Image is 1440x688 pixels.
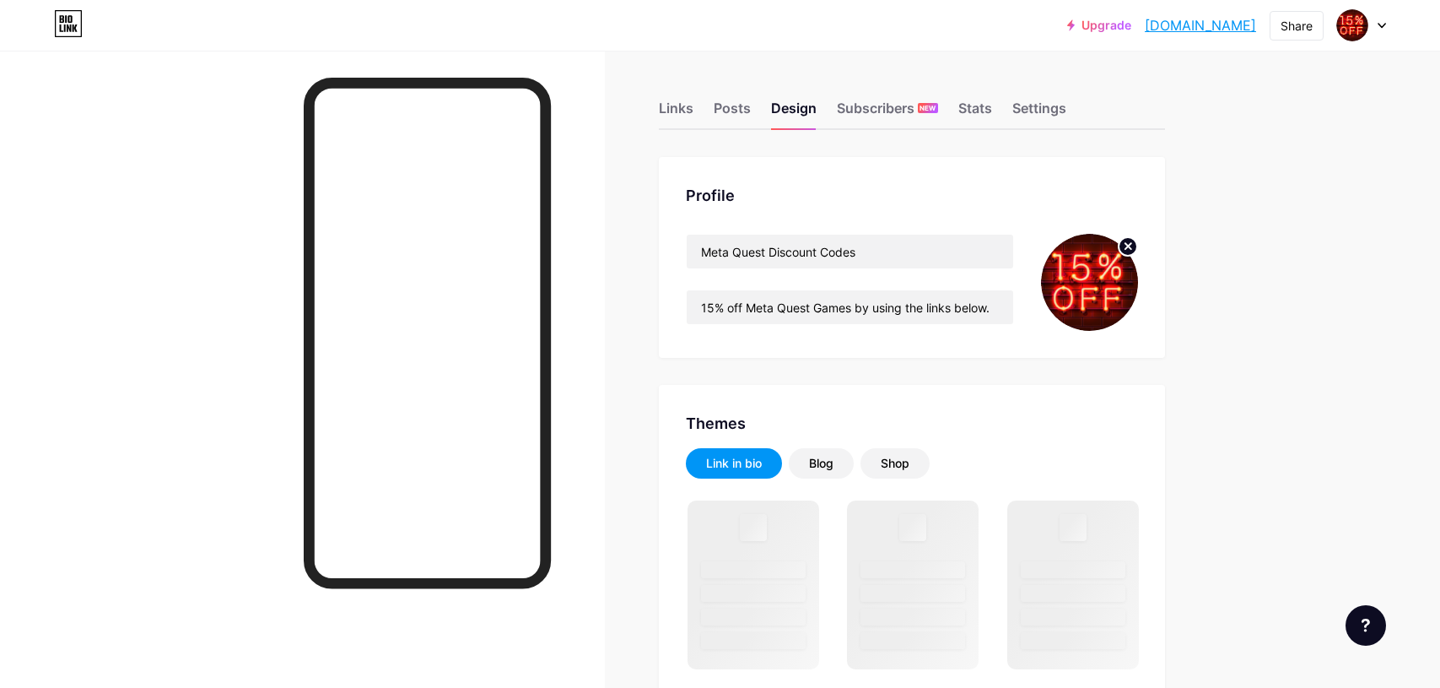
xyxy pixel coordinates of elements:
[809,455,833,472] div: Blog
[686,184,1138,207] div: Profile
[714,98,751,128] div: Posts
[659,98,693,128] div: Links
[1012,98,1066,128] div: Settings
[881,455,909,472] div: Shop
[1067,19,1131,32] a: Upgrade
[1336,9,1368,41] img: metadiscountcodes
[958,98,992,128] div: Stats
[1281,17,1313,35] div: Share
[686,412,1138,435] div: Themes
[1041,234,1138,331] img: metadiscountcodes
[920,103,936,113] span: NEW
[687,235,1013,268] input: Name
[837,98,938,128] div: Subscribers
[771,98,817,128] div: Design
[687,290,1013,324] input: Bio
[706,455,762,472] div: Link in bio
[1145,15,1256,35] a: [DOMAIN_NAME]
